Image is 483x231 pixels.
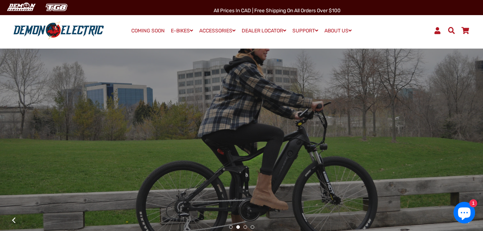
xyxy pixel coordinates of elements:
[451,202,477,225] inbox-online-store-chat: Shopify online store chat
[239,26,289,36] a: DEALER LOCATOR
[236,225,240,229] button: 2 of 4
[243,225,247,229] button: 3 of 4
[4,1,38,13] img: Demon Electric
[168,26,196,36] a: E-BIKES
[11,21,106,40] img: Demon Electric logo
[214,8,341,14] span: All Prices in CAD | Free shipping on all orders over $100
[42,1,71,13] img: TGB Canada
[251,225,254,229] button: 4 of 4
[322,26,354,36] a: ABOUT US
[229,225,233,229] button: 1 of 4
[290,26,321,36] a: SUPPORT
[129,26,167,36] a: COMING SOON
[197,26,238,36] a: ACCESSORIES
